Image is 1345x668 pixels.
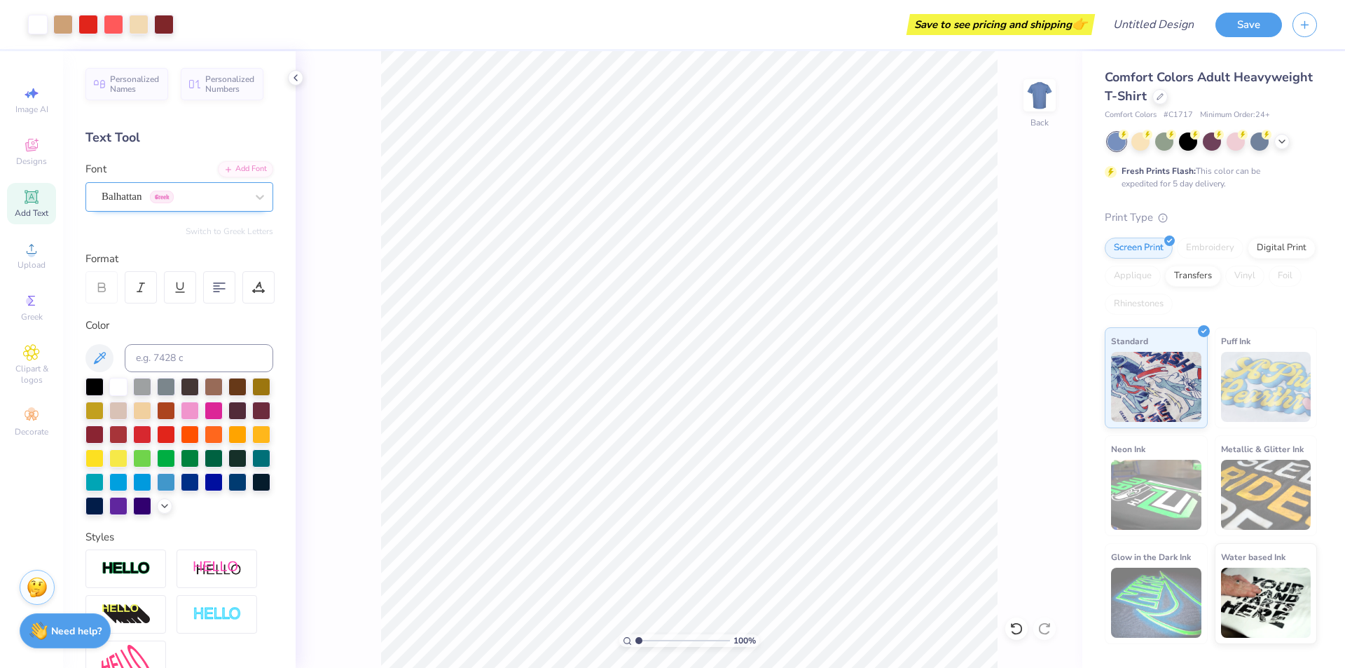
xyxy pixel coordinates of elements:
span: Upload [18,259,46,271]
div: Color [85,318,273,334]
span: Standard [1111,334,1148,348]
strong: Fresh Prints Flash: [1122,165,1196,177]
span: Comfort Colors Adult Heavyweight T-Shirt [1105,69,1313,104]
span: 👉 [1072,15,1087,32]
div: Save to see pricing and shipping [910,14,1091,35]
div: Transfers [1165,266,1221,287]
div: This color can be expedited for 5 day delivery. [1122,165,1294,190]
div: Back [1030,116,1049,129]
span: Decorate [15,426,48,437]
span: Clipart & logos [7,363,56,386]
div: Text Tool [85,128,273,147]
div: Digital Print [1248,238,1316,259]
input: Untitled Design [1102,11,1205,39]
img: Standard [1111,352,1201,422]
img: Glow in the Dark Ink [1111,568,1201,638]
span: Puff Ink [1221,334,1250,348]
span: Glow in the Dark Ink [1111,550,1191,564]
button: Save [1215,13,1282,37]
img: Negative Space [193,606,242,622]
img: Water based Ink [1221,568,1311,638]
input: e.g. 7428 c [125,344,273,372]
button: Switch to Greek Letters [186,226,273,237]
span: Designs [16,156,47,167]
div: Screen Print [1105,238,1173,259]
img: Back [1026,81,1054,109]
div: Styles [85,529,273,545]
img: Shadow [193,560,242,578]
span: Metallic & Glitter Ink [1221,442,1304,456]
span: Comfort Colors [1105,109,1157,121]
span: Add Text [15,207,48,219]
span: 100 % [733,634,756,647]
div: Vinyl [1225,266,1264,287]
label: Font [85,161,106,177]
span: Minimum Order: 24 + [1200,109,1270,121]
span: Greek [21,311,43,322]
span: Personalized Names [110,74,160,94]
div: Foil [1269,266,1302,287]
img: Neon Ink [1111,460,1201,530]
img: Puff Ink [1221,352,1311,422]
div: Rhinestones [1105,294,1173,315]
img: 3d Illusion [102,604,151,626]
strong: Need help? [51,625,102,638]
div: Applique [1105,266,1161,287]
span: Neon Ink [1111,442,1145,456]
img: Stroke [102,561,151,577]
span: Water based Ink [1221,550,1285,564]
span: Image AI [15,104,48,115]
span: Personalized Numbers [205,74,255,94]
div: Print Type [1105,210,1317,226]
div: Embroidery [1177,238,1243,259]
div: Add Font [218,161,273,177]
div: Format [85,251,275,267]
img: Metallic & Glitter Ink [1221,460,1311,530]
span: # C1717 [1164,109,1193,121]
